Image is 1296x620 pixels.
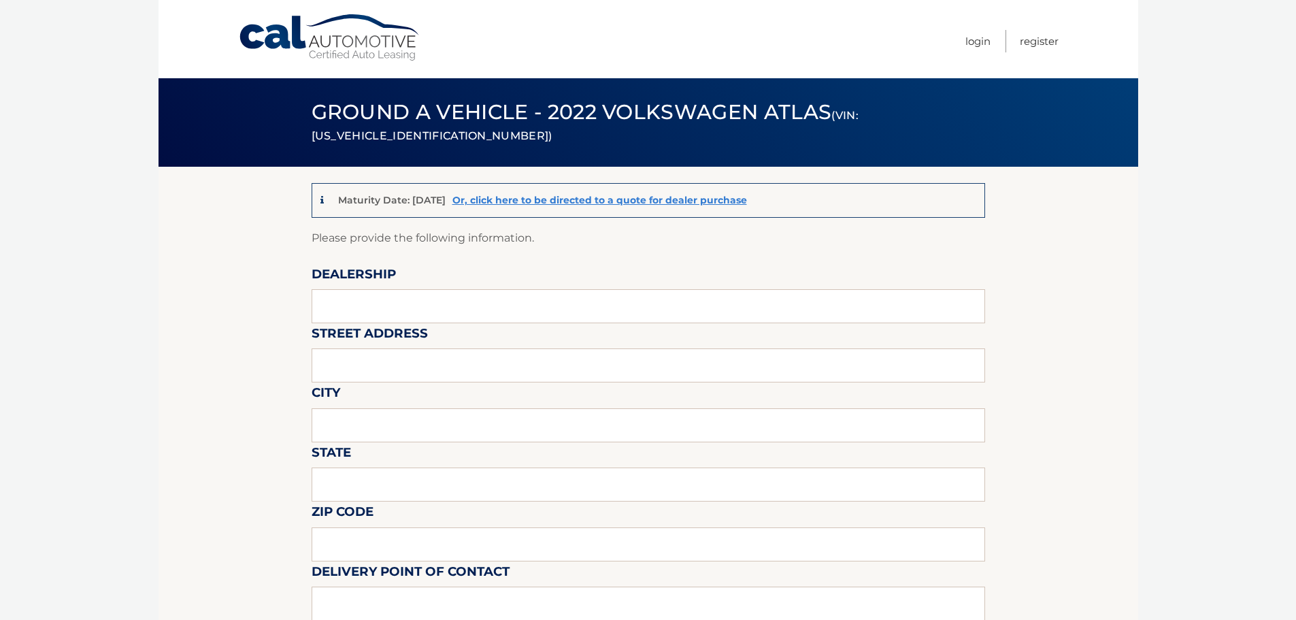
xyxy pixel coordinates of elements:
[312,264,396,289] label: Dealership
[312,502,373,527] label: Zip Code
[312,109,859,142] small: (VIN: [US_VEHICLE_IDENTIFICATION_NUMBER])
[238,14,422,62] a: Cal Automotive
[965,30,991,52] a: Login
[338,194,446,206] p: Maturity Date: [DATE]
[312,99,859,145] span: Ground a Vehicle - 2022 Volkswagen Atlas
[312,382,340,408] label: City
[1020,30,1059,52] a: Register
[312,442,351,468] label: State
[312,323,428,348] label: Street Address
[312,561,510,587] label: Delivery Point of Contact
[452,194,747,206] a: Or, click here to be directed to a quote for dealer purchase
[312,229,985,248] p: Please provide the following information.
